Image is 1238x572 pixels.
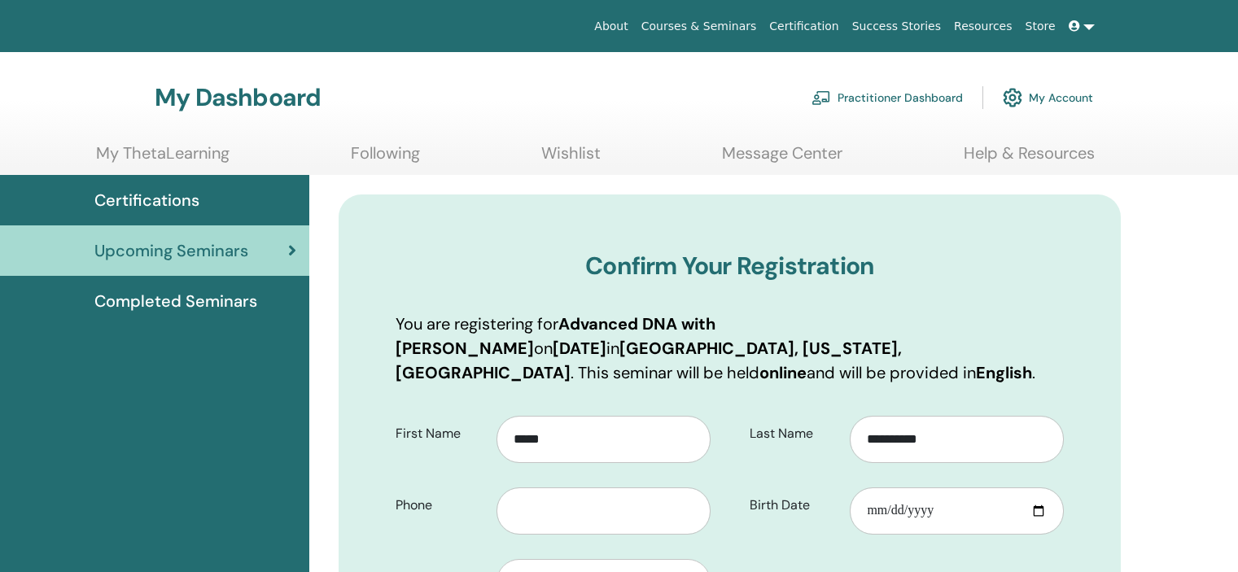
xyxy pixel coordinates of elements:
a: Help & Resources [964,143,1095,175]
a: Success Stories [846,11,947,41]
span: Upcoming Seminars [94,238,248,263]
p: You are registering for on in . This seminar will be held and will be provided in . [396,312,1064,385]
span: Completed Seminars [94,289,257,313]
a: Following [351,143,420,175]
a: Practitioner Dashboard [811,80,963,116]
a: About [588,11,634,41]
img: chalkboard-teacher.svg [811,90,831,105]
label: Phone [383,490,497,521]
a: Resources [947,11,1019,41]
b: English [976,362,1032,383]
a: Store [1019,11,1062,41]
h3: Confirm Your Registration [396,251,1064,281]
img: generic-user-icon [96,72,148,124]
h3: My Dashboard [155,83,321,112]
img: cog.svg [1003,84,1022,111]
a: Wishlist [541,143,601,175]
b: [GEOGRAPHIC_DATA], [US_STATE], [GEOGRAPHIC_DATA] [396,338,902,383]
label: Last Name [737,418,851,449]
b: online [759,362,807,383]
label: First Name [383,418,497,449]
a: My Account [1003,80,1093,116]
label: Birth Date [737,490,851,521]
a: Certification [763,11,845,41]
img: logo [107,8,302,45]
b: [DATE] [553,338,606,359]
a: Message Center [722,143,842,175]
a: Courses & Seminars [635,11,763,41]
span: Certifications [94,188,199,212]
a: My ThetaLearning [96,143,230,175]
